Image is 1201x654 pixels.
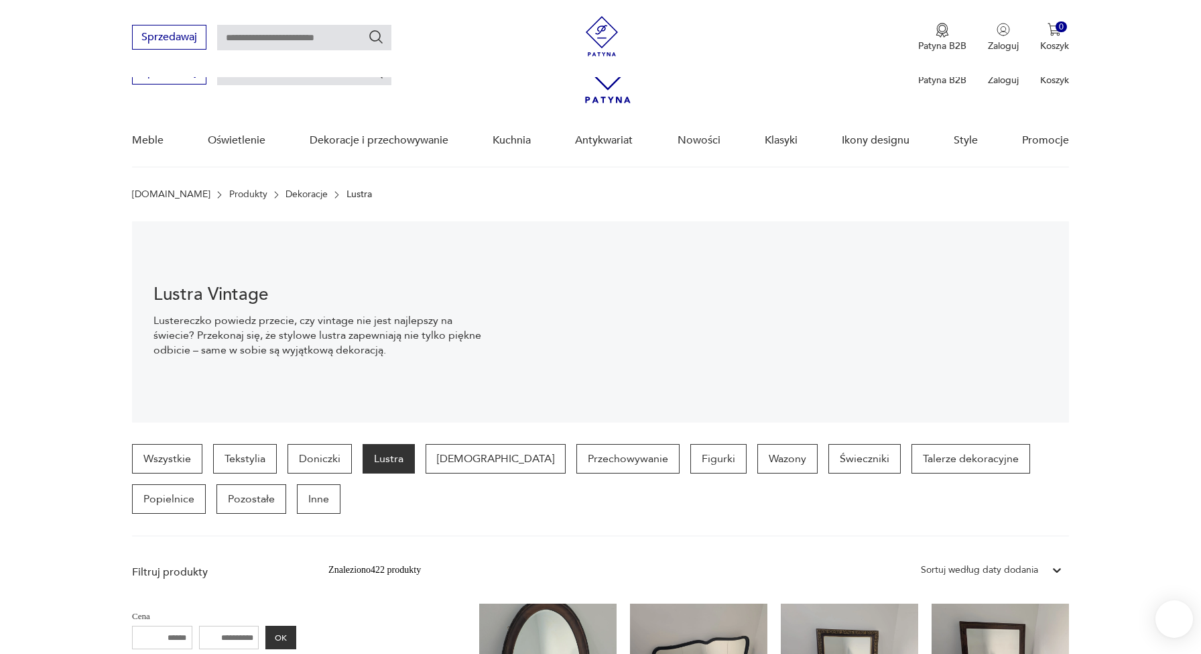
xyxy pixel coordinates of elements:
a: Ikona medaluPatyna B2B [918,23,966,52]
a: Sprzedawaj [132,34,206,43]
a: Tekstylia [213,444,277,474]
a: Świeczniki [828,444,901,474]
button: Zaloguj [988,23,1019,52]
a: Inne [297,484,340,514]
button: Sprzedawaj [132,25,206,50]
img: Ikona medalu [936,23,949,38]
div: Sortuj według daty dodania [921,563,1038,578]
iframe: Smartsupp widget button [1155,600,1193,638]
button: Szukaj [368,29,384,45]
p: Filtruj produkty [132,565,296,580]
button: Patyna B2B [918,23,966,52]
a: Pozostałe [216,484,286,514]
h1: Lustra Vintage [153,286,485,303]
img: Lustra [507,221,1069,423]
p: Lustra [346,189,372,200]
img: Patyna - sklep z meblami i dekoracjami vintage [582,16,622,56]
a: Meble [132,115,164,166]
a: Przechowywanie [576,444,680,474]
a: Promocje [1022,115,1069,166]
button: OK [265,626,296,649]
a: [DEMOGRAPHIC_DATA] [426,444,566,474]
a: Wszystkie [132,444,202,474]
a: Dekoracje i przechowywanie [310,115,448,166]
img: Ikonka użytkownika [997,23,1010,36]
p: Koszyk [1040,74,1069,87]
button: 0Koszyk [1040,23,1069,52]
div: 0 [1056,21,1067,33]
a: [DOMAIN_NAME] [132,189,210,200]
p: Patyna B2B [918,74,966,87]
p: Cena [132,609,296,624]
a: Nowości [678,115,720,166]
a: Klasyki [765,115,798,166]
p: Patyna B2B [918,40,966,52]
a: Dekoracje [286,189,328,200]
a: Wazony [757,444,818,474]
a: Ikony designu [842,115,909,166]
a: Oświetlenie [208,115,265,166]
a: Kuchnia [493,115,531,166]
a: Figurki [690,444,747,474]
a: Popielnice [132,484,206,514]
div: Znaleziono 422 produkty [328,563,421,578]
a: Produkty [229,189,267,200]
p: Lustereczko powiedz przecie, czy vintage nie jest najlepszy na świecie? Przekonaj się, że stylowe... [153,313,485,358]
p: Koszyk [1040,40,1069,52]
a: Sprzedawaj [132,68,206,78]
a: Lustra [363,444,415,474]
a: Antykwariat [575,115,633,166]
img: Ikona koszyka [1048,23,1061,36]
p: Zaloguj [988,74,1019,87]
a: Doniczki [288,444,352,474]
a: Style [954,115,978,166]
p: Zaloguj [988,40,1019,52]
a: Talerze dekoracyjne [911,444,1030,474]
